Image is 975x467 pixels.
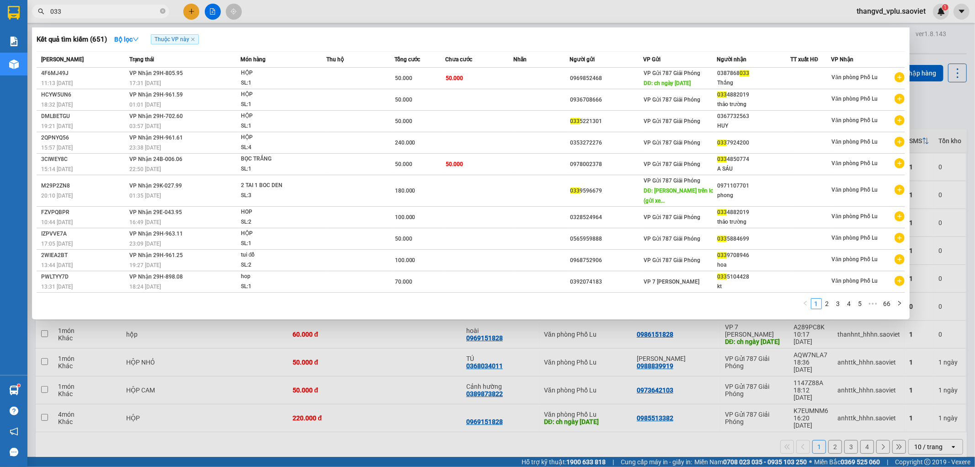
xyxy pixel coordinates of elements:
[395,161,412,167] span: 50.000
[240,56,266,63] span: Món hàng
[866,298,880,309] li: Next 5 Pages
[326,56,344,63] span: Thu hộ
[831,56,854,63] span: VP Nhận
[844,298,855,309] li: 4
[241,260,309,270] div: SL: 2
[55,21,112,37] b: Sao Việt
[241,121,309,131] div: SL: 1
[41,284,73,290] span: 13:31 [DATE]
[895,72,905,82] span: plus-circle
[129,113,183,119] span: VP Nhận 29H-702.60
[129,231,183,237] span: VP Nhận 29H-963.11
[832,160,878,166] span: Văn phòng Phố Lu
[717,217,790,227] div: thảo trường
[895,158,905,168] span: plus-circle
[241,282,309,292] div: SL: 1
[129,70,183,76] span: VP Nhận 29H-805.95
[241,229,309,239] div: HỘP
[395,118,412,124] span: 50.000
[241,181,309,191] div: 2 TAI 1 BOC DEN
[191,37,195,42] span: close
[41,90,127,100] div: HCYW5UN6
[832,96,878,102] span: Văn phòng Phố Lu
[833,298,844,309] li: 3
[717,282,790,291] div: kt
[717,56,746,63] span: Người nhận
[41,155,127,164] div: 3CIWEY8C
[832,213,878,220] span: Văn phòng Phố Lu
[41,241,73,247] span: 17:05 [DATE]
[241,207,309,217] div: HOP
[160,7,165,16] span: close-circle
[107,32,146,47] button: Bộ lọcdown
[803,301,808,306] span: left
[644,257,701,263] span: VP Gửi 787 Giải Phóng
[844,299,854,309] a: 4
[570,256,643,265] div: 0968752906
[41,229,127,239] div: IZPVVE7A
[41,112,127,121] div: DMLBETGU
[570,95,643,105] div: 0936708666
[129,219,161,225] span: 16:49 [DATE]
[9,37,19,46] img: solution-icon
[241,164,309,174] div: SL: 1
[41,193,73,199] span: 20:10 [DATE]
[241,68,309,78] div: HỘP
[740,70,749,76] span: 033
[241,217,309,227] div: SL: 2
[10,448,18,456] span: message
[855,299,865,309] a: 5
[241,100,309,110] div: SL: 1
[570,234,643,244] div: 0565959888
[717,112,790,121] div: 0367732563
[800,298,811,309] li: Previous Page
[644,279,700,285] span: VP 7 [PERSON_NAME]
[832,235,878,241] span: Văn phòng Phố Lu
[717,138,790,148] div: 7924200
[644,177,701,184] span: VP Gửi 787 Giải Phóng
[644,97,701,103] span: VP Gửi 787 Giải Phóng
[129,193,161,199] span: 01:35 [DATE]
[446,161,463,167] span: 50.000
[855,298,866,309] li: 5
[644,56,661,63] span: VP Gửi
[717,100,790,109] div: thảo trường
[895,115,905,125] span: plus-circle
[10,407,18,415] span: question-circle
[644,118,701,124] span: VP Gửi 787 Giải Phóng
[717,155,790,164] div: 4850774
[570,138,643,148] div: 0353272276
[717,260,790,270] div: hoa
[717,191,790,200] div: phong
[894,298,905,309] li: Next Page
[114,36,139,43] strong: Bộ lọc
[790,56,818,63] span: TT xuất HĐ
[895,276,905,286] span: plus-circle
[570,118,580,124] span: 033
[160,8,165,14] span: close-circle
[129,134,183,141] span: VP Nhận 29H-961.61
[41,133,127,143] div: 2QPNYQ56
[717,274,727,280] span: 033
[832,278,878,284] span: Văn phòng Phố Lu
[48,53,221,140] h2: VP Nhận: VP Nhận 779 Giải Phóng
[133,36,139,43] span: down
[881,299,894,309] a: 66
[717,236,727,242] span: 033
[832,117,878,123] span: Văn phòng Phố Lu
[895,185,905,195] span: plus-circle
[717,251,790,260] div: 9708946
[894,298,905,309] button: right
[394,56,421,63] span: Tổng cước
[38,8,44,15] span: search
[717,78,790,88] div: Thắng
[241,111,309,121] div: HỘP
[5,7,51,53] img: logo.jpg
[717,140,727,146] span: 033
[241,191,309,201] div: SL: 3
[570,277,643,287] div: 0392074183
[41,56,84,63] span: [PERSON_NAME]
[570,117,643,126] div: 5221301
[897,301,902,306] span: right
[41,251,127,260] div: 2WIEA2BT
